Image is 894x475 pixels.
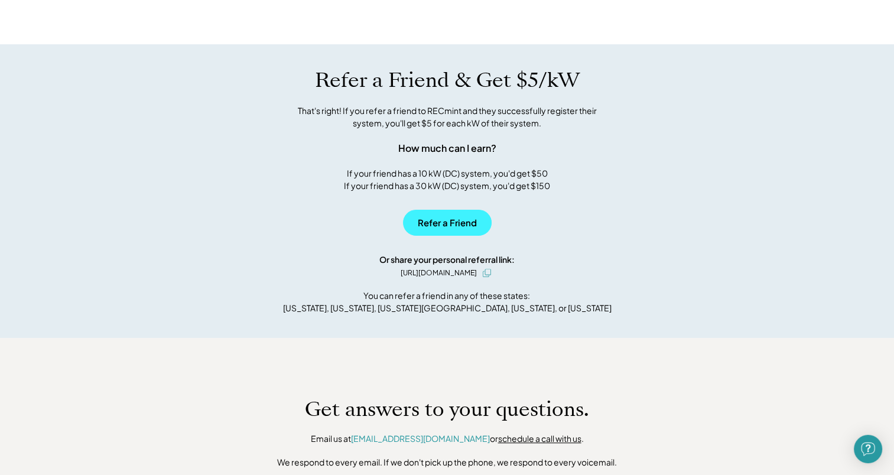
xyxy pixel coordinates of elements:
[351,433,490,444] a: [EMAIL_ADDRESS][DOMAIN_NAME]
[398,141,496,155] div: How much can I earn?
[311,433,584,445] div: Email us at or .
[315,68,580,93] h1: Refer a Friend & Get $5/kW
[854,435,882,463] div: Open Intercom Messenger
[379,253,515,266] div: Or share your personal referral link:
[277,457,617,469] div: We respond to every email. If we don't pick up the phone, we respond to every voicemail.
[498,433,581,444] a: schedule a call with us
[401,268,477,278] div: [URL][DOMAIN_NAME]
[305,397,589,422] h1: Get answers to your questions.
[480,266,494,280] button: click to copy
[403,210,492,236] button: Refer a Friend
[285,105,610,129] div: That's right! If you refer a friend to RECmint and they successfully register their system, you'l...
[344,167,550,192] div: If your friend has a 10 kW (DC) system, you'd get $50 If your friend has a 30 kW (DC) system, you...
[283,289,612,314] div: You can refer a friend in any of these states: [US_STATE], [US_STATE], [US_STATE][GEOGRAPHIC_DATA...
